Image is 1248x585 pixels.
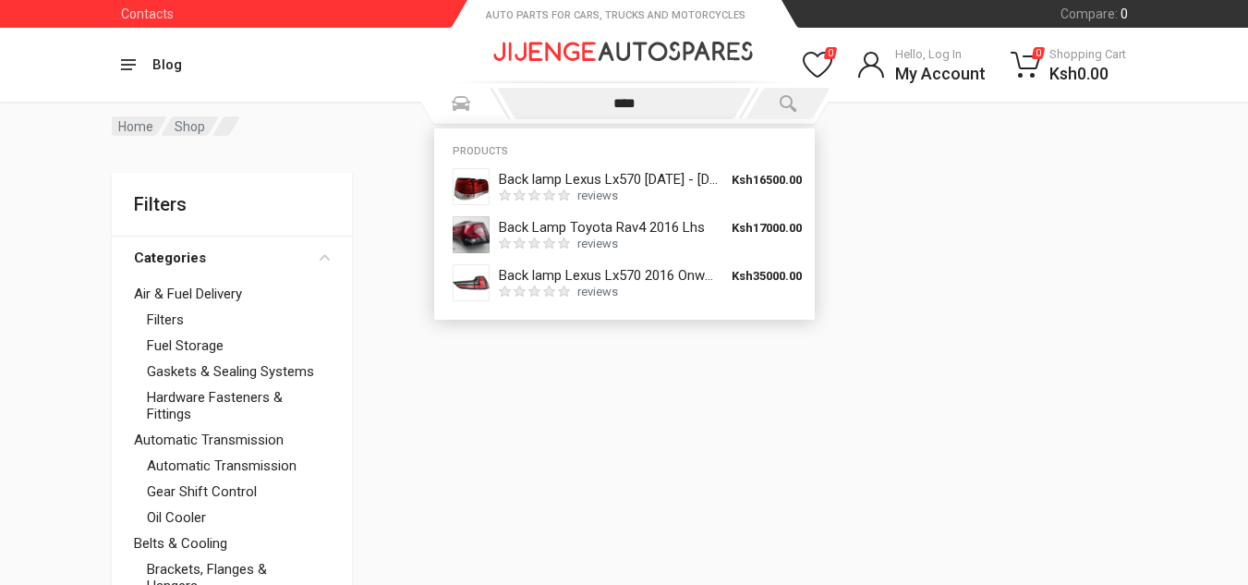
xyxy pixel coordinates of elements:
[134,432,330,448] a: Automatic Transmission
[1060,7,1118,20] span: Compare :
[1049,43,1126,64] span: Shopping Cart
[434,163,815,211] a: Back lamp Lexus Lx570 [DATE] - [DATE]reviewsKsh16500.00
[147,483,330,500] a: Gear Shift Control
[147,509,330,526] a: Oil Cooler
[144,50,201,80] a: Blog
[112,116,167,136] a: Home
[125,244,339,272] button: Categories
[161,116,219,136] a: Shop
[147,337,330,354] a: Fuel Storage
[577,286,618,298] div: reviews
[732,168,796,205] div: Ksh 16500.00
[1033,47,1044,59] span: 0
[434,259,815,307] a: Back lamp Lexus Lx570 2016 Onwards LhsreviewsKsh35000.00
[121,7,174,20] a: Contacts
[147,311,330,328] a: Filters
[895,61,986,86] span: My Account
[1121,7,1128,20] span: 0
[147,389,330,422] a: Hardware Fasteners & Fittings
[147,363,330,380] a: Gaskets & Sealing Systems
[499,220,719,236] div: Back Lamp Toyota Rav4 2016 Lhs
[112,102,1137,173] div: breadcrumb
[846,40,997,90] a: Hello, Log InMy Account
[793,40,842,90] a: 0
[134,286,330,302] a: Air & Fuel Delivery
[577,238,618,250] div: reviews
[1000,40,1137,90] a: 0Shopping CartKsh0.00
[134,535,330,552] a: Belts & Cooling
[895,43,986,64] span: Hello, Log In
[732,264,796,301] div: Ksh 35000.00
[434,141,815,163] div: Products
[147,457,330,474] a: Automatic Transmission
[577,189,618,201] div: reviews
[732,216,796,253] div: Ksh 17000.00
[434,211,815,259] a: Back Lamp Toyota Rav4 2016 LhsreviewsKsh17000.00
[825,47,836,59] span: 0
[499,172,719,188] div: Back lamp Lexus Lx570 [DATE] - [DATE]
[1049,61,1126,86] span: Ksh 0.00
[499,268,719,284] div: Back lamp Lexus Lx570 2016 Onwards Lhs
[134,193,330,215] h4: Filters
